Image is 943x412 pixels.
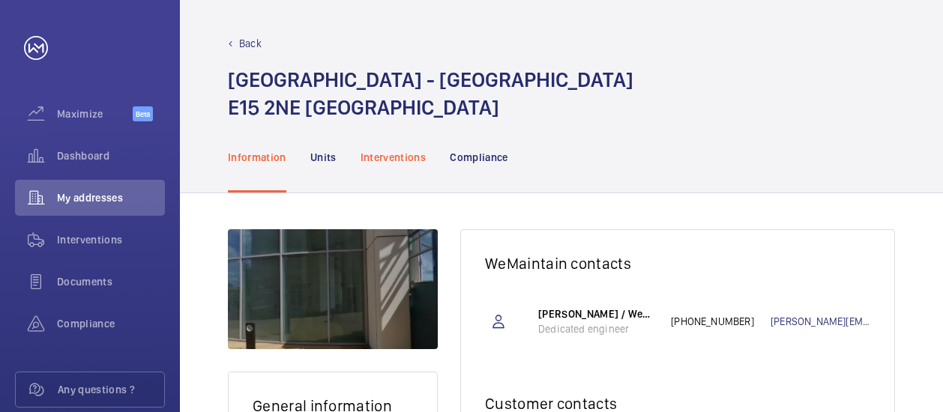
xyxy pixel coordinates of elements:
h1: [GEOGRAPHIC_DATA] - [GEOGRAPHIC_DATA] E15 2NE [GEOGRAPHIC_DATA] [228,66,633,121]
p: Dedicated engineer [538,321,656,336]
p: Interventions [361,150,427,165]
span: Compliance [57,316,165,331]
a: [PERSON_NAME][EMAIL_ADDRESS][DOMAIN_NAME] [771,314,870,329]
span: Beta [133,106,153,121]
p: [PERSON_NAME] / WeMaintain UK [538,306,656,321]
p: Compliance [450,150,508,165]
h2: WeMaintain contacts [485,254,870,273]
p: Information [228,150,286,165]
p: [PHONE_NUMBER] [671,314,771,329]
span: Documents [57,274,165,289]
span: My addresses [57,190,165,205]
p: Back [239,36,262,51]
span: Interventions [57,232,165,247]
span: Maximize [57,106,133,121]
span: Any questions ? [58,382,164,397]
span: Dashboard [57,148,165,163]
p: Units [310,150,337,165]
